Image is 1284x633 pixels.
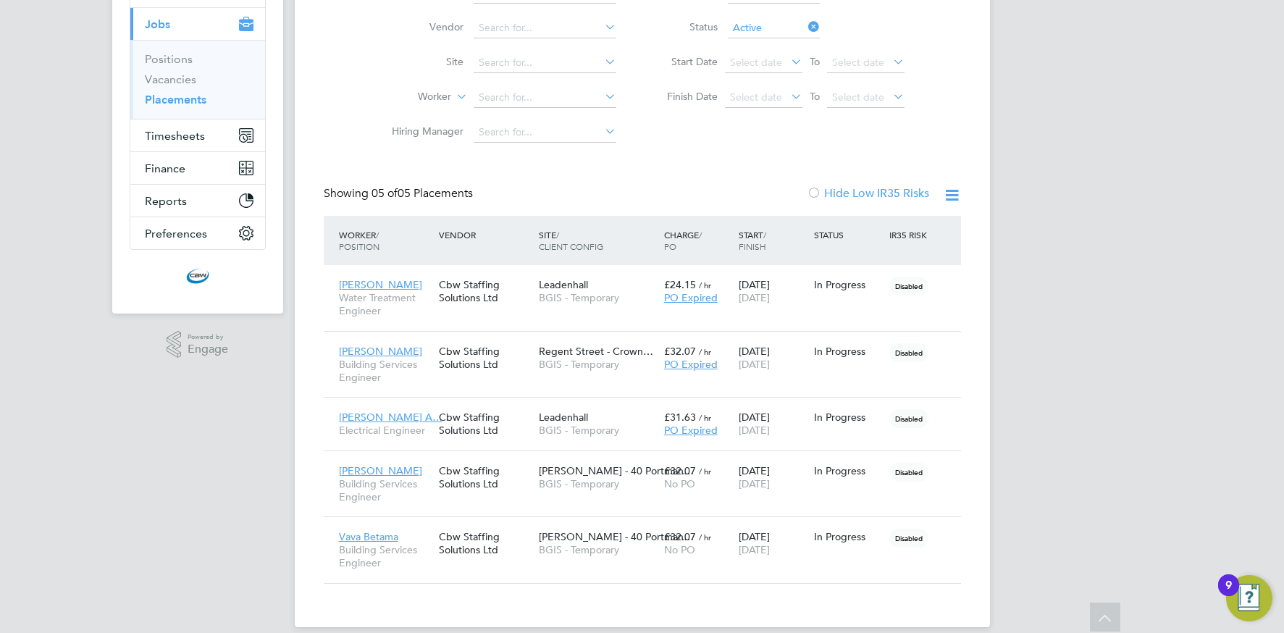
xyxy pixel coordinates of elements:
[735,271,810,311] div: [DATE]
[653,20,718,33] label: Status
[1226,575,1272,621] button: Open Resource Center, 9 new notifications
[653,55,718,68] label: Start Date
[889,409,928,428] span: Disabled
[539,345,653,358] span: Regent Street - Crown…
[664,278,696,291] span: £24.15
[739,229,766,252] span: / Finish
[805,52,824,71] span: To
[730,56,782,69] span: Select date
[889,463,928,482] span: Disabled
[539,291,657,304] span: BGIS - Temporary
[145,194,187,208] span: Reports
[335,456,961,469] a: [PERSON_NAME]Building Services EngineerCbw Staffing Solutions Ltd[PERSON_NAME] - 40 Portman…BGIS ...
[664,411,696,424] span: £31.63
[664,530,696,543] span: £32.07
[335,270,961,282] a: [PERSON_NAME]Water Treatment EngineerCbw Staffing Solutions LtdLeadenhallBGIS - Temporary£24.15 /...
[739,291,770,304] span: [DATE]
[539,358,657,371] span: BGIS - Temporary
[368,90,451,104] label: Worker
[539,464,694,477] span: [PERSON_NAME] - 40 Portman…
[145,52,193,66] a: Positions
[735,457,810,498] div: [DATE]
[735,338,810,378] div: [DATE]
[186,264,209,288] img: cbwstaffingsolutions-logo-retina.png
[886,222,936,248] div: IR35 Risk
[145,17,170,31] span: Jobs
[805,87,824,106] span: To
[339,477,432,503] span: Building Services Engineer
[739,543,770,556] span: [DATE]
[474,18,616,38] input: Search for...
[699,346,711,357] span: / hr
[739,424,770,437] span: [DATE]
[730,91,782,104] span: Select date
[339,543,432,569] span: Building Services Engineer
[435,403,535,444] div: Cbw Staffing Solutions Ltd
[130,185,265,217] button: Reports
[699,280,711,290] span: / hr
[339,411,442,424] span: [PERSON_NAME] A…
[664,358,718,371] span: PO Expired
[335,403,961,415] a: [PERSON_NAME] A…Electrical EngineerCbw Staffing Solutions LtdLeadenhallBGIS - Temporary£31.63 / h...
[130,217,265,249] button: Preferences
[699,532,711,542] span: / hr
[539,477,657,490] span: BGIS - Temporary
[1225,585,1232,604] div: 9
[889,277,928,295] span: Disabled
[130,152,265,184] button: Finance
[372,186,473,201] span: 05 Placements
[810,222,886,248] div: Status
[889,343,928,362] span: Disabled
[539,424,657,437] span: BGIS - Temporary
[339,530,398,543] span: Vava Betama
[735,523,810,563] div: [DATE]
[664,477,695,490] span: No PO
[664,543,695,556] span: No PO
[814,530,882,543] div: In Progress
[889,529,928,548] span: Disabled
[380,55,463,68] label: Site
[832,56,884,69] span: Select date
[728,18,820,38] input: Select one
[474,88,616,108] input: Search for...
[339,229,379,252] span: / Position
[435,222,535,248] div: Vendor
[130,264,266,288] a: Go to home page
[653,90,718,103] label: Finish Date
[539,411,588,424] span: Leadenhall
[130,120,265,151] button: Timesheets
[832,91,884,104] span: Select date
[145,72,196,86] a: Vacancies
[664,291,718,304] span: PO Expired
[664,464,696,477] span: £32.07
[167,331,228,359] a: Powered byEngage
[145,227,207,240] span: Preferences
[539,543,657,556] span: BGIS - Temporary
[474,122,616,143] input: Search for...
[435,457,535,498] div: Cbw Staffing Solutions Ltd
[814,411,882,424] div: In Progress
[435,271,535,311] div: Cbw Staffing Solutions Ltd
[339,345,422,358] span: [PERSON_NAME]
[814,278,882,291] div: In Progress
[539,229,603,252] span: / Client Config
[335,337,961,349] a: [PERSON_NAME]Building Services EngineerCbw Staffing Solutions LtdRegent Street - Crown…BGIS - Tem...
[735,403,810,444] div: [DATE]
[339,278,422,291] span: [PERSON_NAME]
[739,477,770,490] span: [DATE]
[145,93,206,106] a: Placements
[664,345,696,358] span: £32.07
[664,424,718,437] span: PO Expired
[339,358,432,384] span: Building Services Engineer
[188,343,228,356] span: Engage
[660,222,736,259] div: Charge
[324,186,476,201] div: Showing
[130,8,265,40] button: Jobs
[145,129,205,143] span: Timesheets
[535,222,660,259] div: Site
[435,523,535,563] div: Cbw Staffing Solutions Ltd
[380,20,463,33] label: Vendor
[699,412,711,423] span: / hr
[807,186,929,201] label: Hide Low IR35 Risks
[435,338,535,378] div: Cbw Staffing Solutions Ltd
